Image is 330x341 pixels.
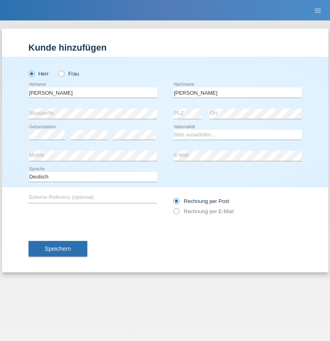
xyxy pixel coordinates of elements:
label: Rechnung per Post [173,198,229,204]
input: Rechnung per E-Mail [173,208,179,218]
label: Herr [29,71,49,77]
input: Herr [29,71,34,76]
input: Frau [58,71,64,76]
button: Speichern [29,241,87,256]
i: menu [314,7,322,15]
a: menu [310,8,326,13]
input: Rechnung per Post [173,198,179,208]
h1: Kunde hinzufügen [29,42,302,53]
label: Frau [58,71,79,77]
span: Speichern [45,245,71,252]
label: Rechnung per E-Mail [173,208,234,214]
